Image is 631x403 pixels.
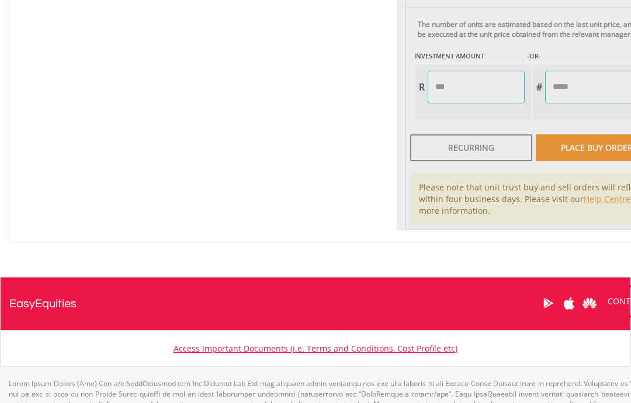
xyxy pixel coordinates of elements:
a: Google Play [538,286,559,322]
a: EasyEquities [9,278,77,331]
a: Access Important Documents (i.e. Terms and Conditions, Cost Profile etc) [174,343,457,355]
a: Apple [559,286,579,322]
a: Huawei [579,286,599,322]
